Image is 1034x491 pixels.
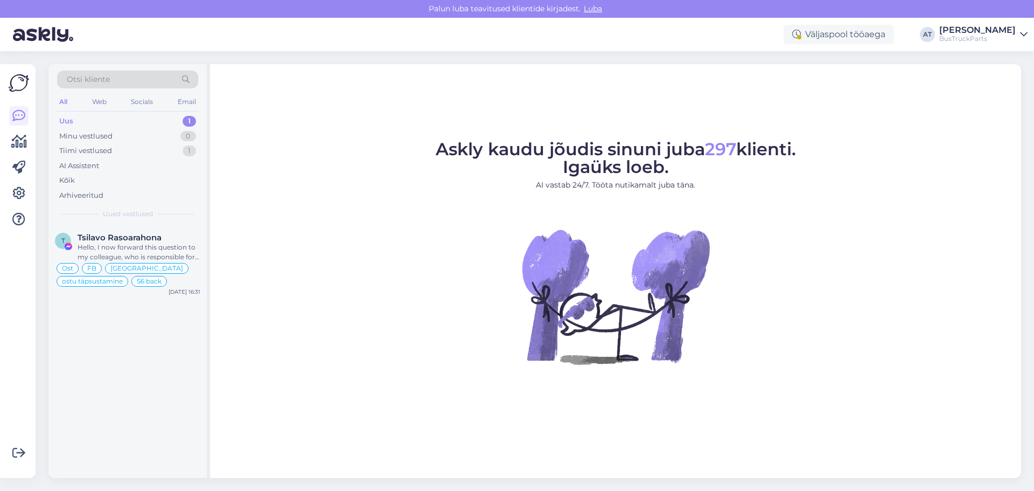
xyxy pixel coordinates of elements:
div: Web [90,95,109,109]
div: [DATE] 16:31 [169,288,200,296]
span: Askly kaudu jõudis sinuni juba klienti. Igaüks loeb. [436,139,796,177]
span: Uued vestlused [103,209,153,219]
div: Kõik [59,175,75,186]
div: Socials [129,95,155,109]
div: [PERSON_NAME] [939,26,1016,34]
span: T [61,237,65,245]
a: [PERSON_NAME]BusTruckParts [939,26,1028,43]
img: Askly Logo [9,73,29,93]
div: 1 [183,146,196,156]
span: ostu täpsustamine [62,278,123,285]
div: Hello, I now forward this question to my colleague, who is responsible for this. The reply will b... [78,243,200,262]
div: Minu vestlused [59,131,113,142]
img: No Chat active [519,199,712,393]
div: Email [176,95,198,109]
span: Luba [581,4,605,13]
div: Väljaspool tööaega [784,25,894,44]
span: Ost [62,265,73,272]
div: AI Assistent [59,161,99,171]
span: Otsi kliente [67,74,110,85]
span: 297 [705,139,736,160]
span: S6 back [137,278,162,285]
div: BusTruckParts [939,34,1016,43]
div: Tiimi vestlused [59,146,112,156]
span: Tsilavo Rasoarahona [78,233,162,243]
div: 0 [180,131,196,142]
div: 1 [183,116,196,127]
div: Arhiveeritud [59,190,103,201]
div: AT [920,27,935,42]
div: Uus [59,116,73,127]
span: FB [87,265,96,272]
p: AI vastab 24/7. Tööta nutikamalt juba täna. [436,179,796,191]
span: [GEOGRAPHIC_DATA] [110,265,183,272]
div: All [57,95,69,109]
